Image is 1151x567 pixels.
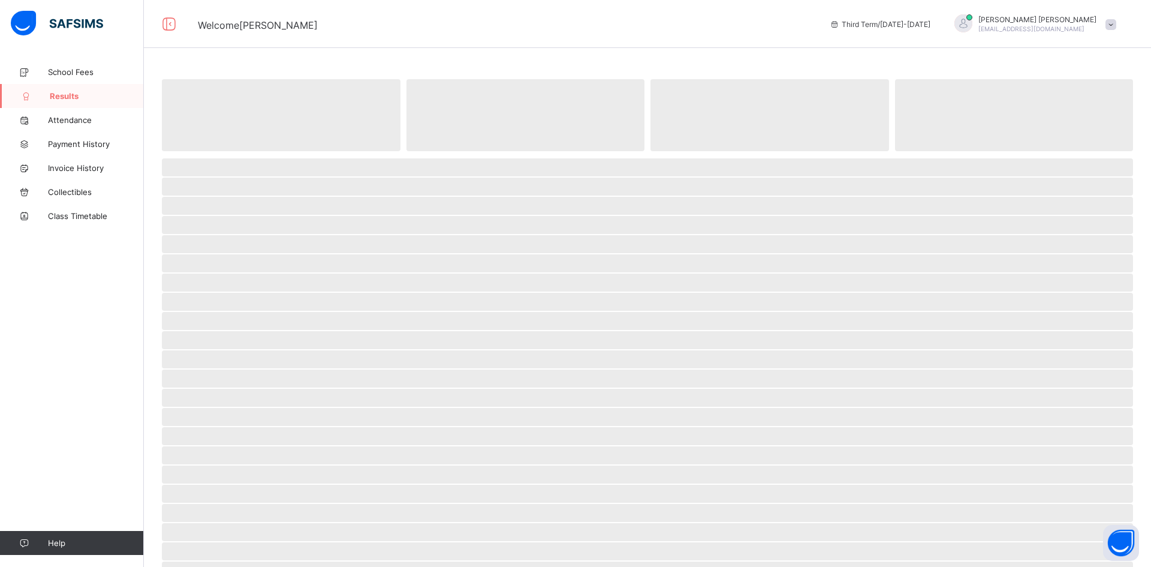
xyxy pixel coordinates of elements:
[48,139,144,149] span: Payment History
[162,504,1133,522] span: ‌
[650,79,889,151] span: ‌
[48,67,144,77] span: School Fees
[162,485,1133,503] span: ‌
[162,370,1133,388] span: ‌
[406,79,645,151] span: ‌
[162,178,1133,196] span: ‌
[162,446,1133,464] span: ‌
[162,408,1133,426] span: ‌
[162,158,1133,176] span: ‌
[48,538,143,548] span: Help
[48,115,144,125] span: Attendance
[162,197,1133,215] span: ‌
[162,389,1133,407] span: ‌
[48,211,144,221] span: Class Timetable
[162,216,1133,234] span: ‌
[11,11,103,36] img: safsims
[162,331,1133,349] span: ‌
[48,163,144,173] span: Invoice History
[162,79,400,151] span: ‌
[162,523,1133,541] span: ‌
[162,312,1133,330] span: ‌
[162,466,1133,484] span: ‌
[978,25,1084,32] span: [EMAIL_ADDRESS][DOMAIN_NAME]
[50,91,144,101] span: Results
[895,79,1134,151] span: ‌
[48,187,144,197] span: Collectibles
[162,235,1133,253] span: ‌
[198,19,318,31] span: Welcome [PERSON_NAME]
[942,14,1122,34] div: ISMAILSIDI -ALI
[162,293,1133,311] span: ‌
[162,350,1133,368] span: ‌
[978,15,1096,24] span: [PERSON_NAME] [PERSON_NAME]
[162,542,1133,560] span: ‌
[162,274,1133,292] span: ‌
[162,427,1133,445] span: ‌
[162,254,1133,272] span: ‌
[1103,525,1139,561] button: Open asap
[830,20,930,29] span: session/term information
